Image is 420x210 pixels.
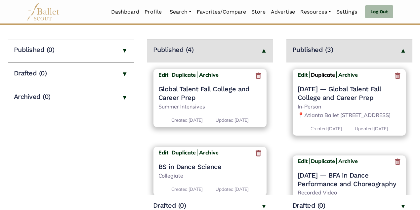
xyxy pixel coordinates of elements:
[298,71,308,78] b: Edit
[311,71,335,78] a: Duplicate
[158,149,170,156] a: Edit
[142,5,164,19] a: Profile
[158,103,262,111] p: Summer Intensives
[292,45,333,54] h4: Published (3)
[171,186,189,192] span: Created:
[172,149,196,156] a: Duplicate
[171,116,203,124] p: [DATE]
[298,158,310,164] a: Edit
[153,45,194,54] h4: Published (4)
[171,117,189,123] span: Created:
[108,5,142,19] a: Dashboard
[298,171,397,188] span: — BFA in Dance Performance and Choreography
[216,186,249,193] p: [DATE]
[249,5,268,19] a: Store
[298,85,381,102] span: — Global Talent Fall College and Career Prep
[311,125,342,132] p: [DATE]
[268,5,298,19] a: Advertise
[153,201,186,210] h4: Drafted (0)
[336,71,358,78] a: Archive
[338,158,358,164] b: Archive
[197,71,219,78] a: Archive
[158,172,262,180] p: Collegiate
[298,85,401,102] a: [DATE] — Global Talent Fall College and Career Prep
[298,103,401,119] p: In-Person 📍Atlanta Ballet [STREET_ADDRESS]
[14,45,55,54] h4: Published (0)
[158,162,262,171] a: BS in Dance Science
[355,126,374,131] span: Updated:
[311,158,335,164] a: Duplicate
[338,71,358,78] b: Archive
[158,149,168,156] b: Edit
[336,158,358,164] a: Archive
[355,125,388,132] p: [DATE]
[298,158,308,164] b: Edit
[14,92,51,101] h4: Archived (0)
[334,5,360,19] a: Settings
[194,5,249,19] a: Favorites/Compare
[292,201,325,210] h4: Drafted (0)
[298,189,401,197] p: Recorded Video
[298,85,401,102] h4: [DATE]
[14,69,47,77] h4: Drafted (0)
[199,149,219,156] b: Archive
[298,171,401,188] h4: [DATE]
[158,71,168,78] b: Edit
[298,171,401,188] a: [DATE] — BFA in Dance Performance and Choreography
[199,71,219,78] b: Archive
[158,85,262,102] a: Global Talent Fall College and Career Prep
[216,186,234,192] span: Updated:
[158,71,170,78] a: Edit
[197,149,219,156] a: Archive
[216,117,234,123] span: Updated:
[298,71,310,78] a: Edit
[311,126,328,131] span: Created:
[365,5,393,19] a: Log Out
[171,186,203,193] p: [DATE]
[167,5,194,19] a: Search
[298,5,334,19] a: Resources
[216,116,249,124] p: [DATE]
[172,71,196,78] a: Duplicate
